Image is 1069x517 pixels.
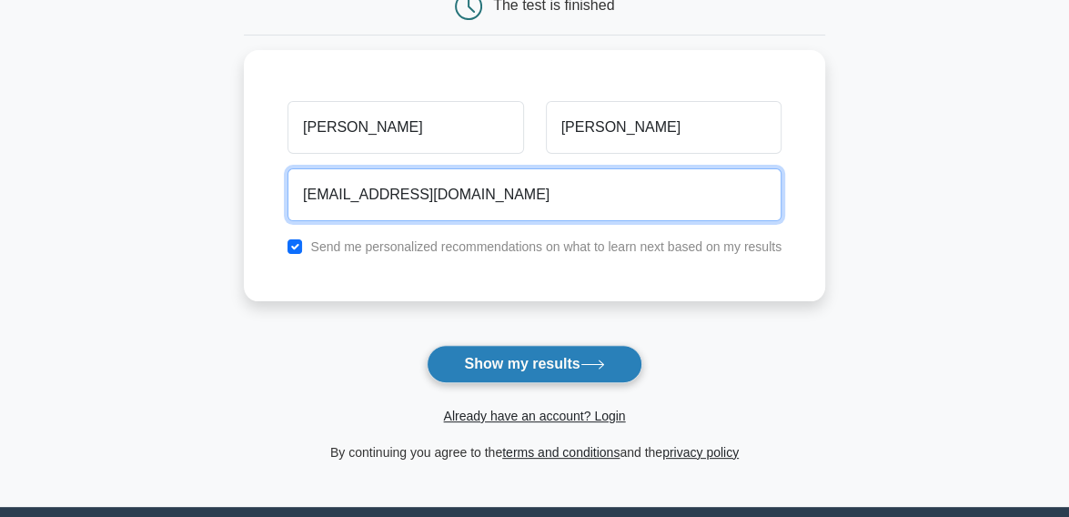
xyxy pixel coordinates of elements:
a: privacy policy [662,445,739,460]
label: Send me personalized recommendations on what to learn next based on my results [310,239,782,254]
input: Last name [546,101,782,154]
a: terms and conditions [502,445,620,460]
input: First name [287,101,523,154]
button: Show my results [427,345,641,383]
div: By continuing you agree to the and the [233,441,836,463]
a: Already have an account? Login [443,409,625,423]
input: Email [287,168,782,221]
